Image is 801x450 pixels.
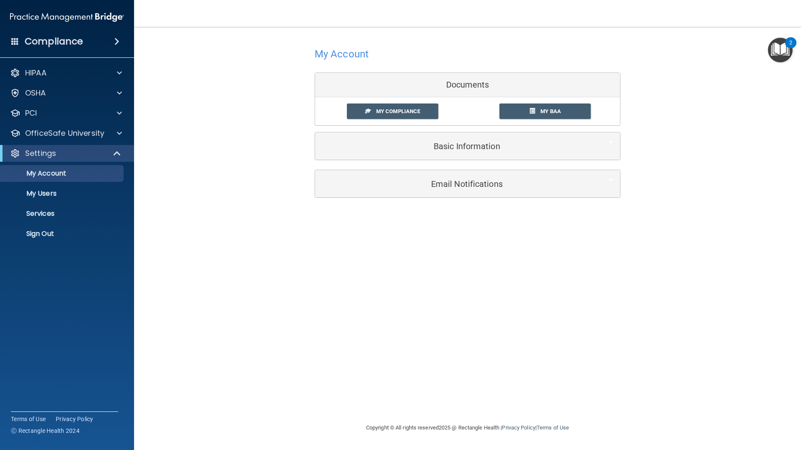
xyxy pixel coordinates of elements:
p: My Users [5,189,120,198]
h5: Email Notifications [321,179,588,189]
h4: My Account [315,49,369,59]
p: My Account [5,169,120,178]
a: Privacy Policy [56,415,93,423]
div: 2 [789,43,792,54]
p: Services [5,209,120,218]
span: My Compliance [376,108,420,114]
p: OSHA [25,88,46,98]
p: HIPAA [25,68,47,78]
div: Copyright © All rights reserved 2025 @ Rectangle Health | | [315,414,620,441]
h5: Basic Information [321,142,588,151]
p: PCI [25,108,37,118]
a: OSHA [10,88,122,98]
h4: Compliance [25,36,83,47]
a: Basic Information [321,137,614,155]
a: Terms of Use [11,415,46,423]
div: Documents [315,73,620,97]
p: Settings [25,148,56,158]
a: Privacy Policy [502,424,535,431]
a: Terms of Use [537,424,569,431]
a: Settings [10,148,121,158]
a: HIPAA [10,68,122,78]
span: My BAA [540,108,561,114]
a: PCI [10,108,122,118]
button: Open Resource Center, 2 new notifications [768,38,793,62]
img: PMB logo [10,9,124,26]
a: Email Notifications [321,174,614,193]
p: Sign Out [5,230,120,238]
a: OfficeSafe University [10,128,122,138]
p: OfficeSafe University [25,128,104,138]
span: Ⓒ Rectangle Health 2024 [11,427,80,435]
